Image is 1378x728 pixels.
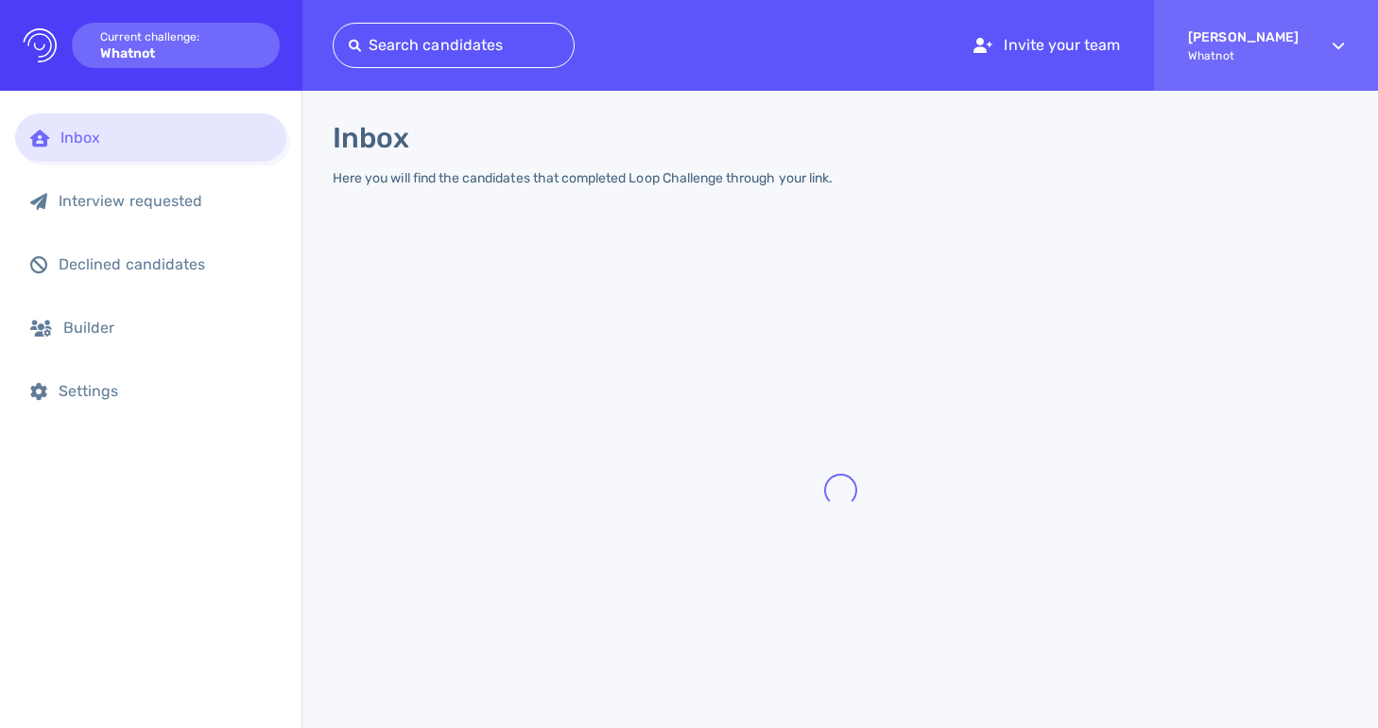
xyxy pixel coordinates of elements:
div: Declined candidates [59,255,271,273]
div: Settings [59,382,271,400]
span: Whatnot [1188,49,1299,62]
h1: Inbox [333,121,409,155]
div: Here you will find the candidates that completed Loop Challenge through your link. [333,170,833,186]
strong: [PERSON_NAME] [1188,29,1299,45]
div: Builder [63,319,271,337]
div: Interview requested [59,192,271,210]
div: Inbox [60,129,271,147]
